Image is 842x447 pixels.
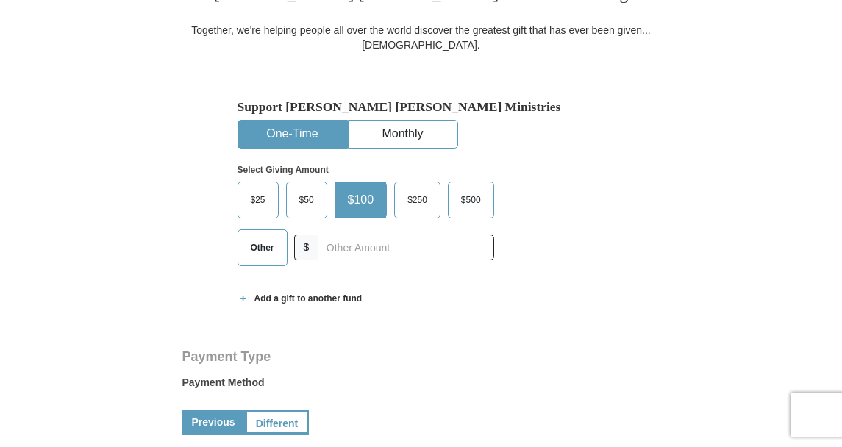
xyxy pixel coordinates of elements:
[243,237,282,259] span: Other
[245,410,310,435] a: Different
[454,189,488,211] span: $500
[249,293,363,305] span: Add a gift to another fund
[238,99,605,115] h5: Support [PERSON_NAME] [PERSON_NAME] Ministries
[238,121,347,148] button: One-Time
[182,410,245,435] a: Previous
[238,165,329,175] strong: Select Giving Amount
[182,375,660,397] label: Payment Method
[318,235,493,260] input: Other Amount
[182,351,660,362] h4: Payment Type
[243,189,273,211] span: $25
[292,189,321,211] span: $50
[349,121,457,148] button: Monthly
[340,189,382,211] span: $100
[400,189,435,211] span: $250
[294,235,319,260] span: $
[182,23,660,52] div: Together, we're helping people all over the world discover the greatest gift that has ever been g...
